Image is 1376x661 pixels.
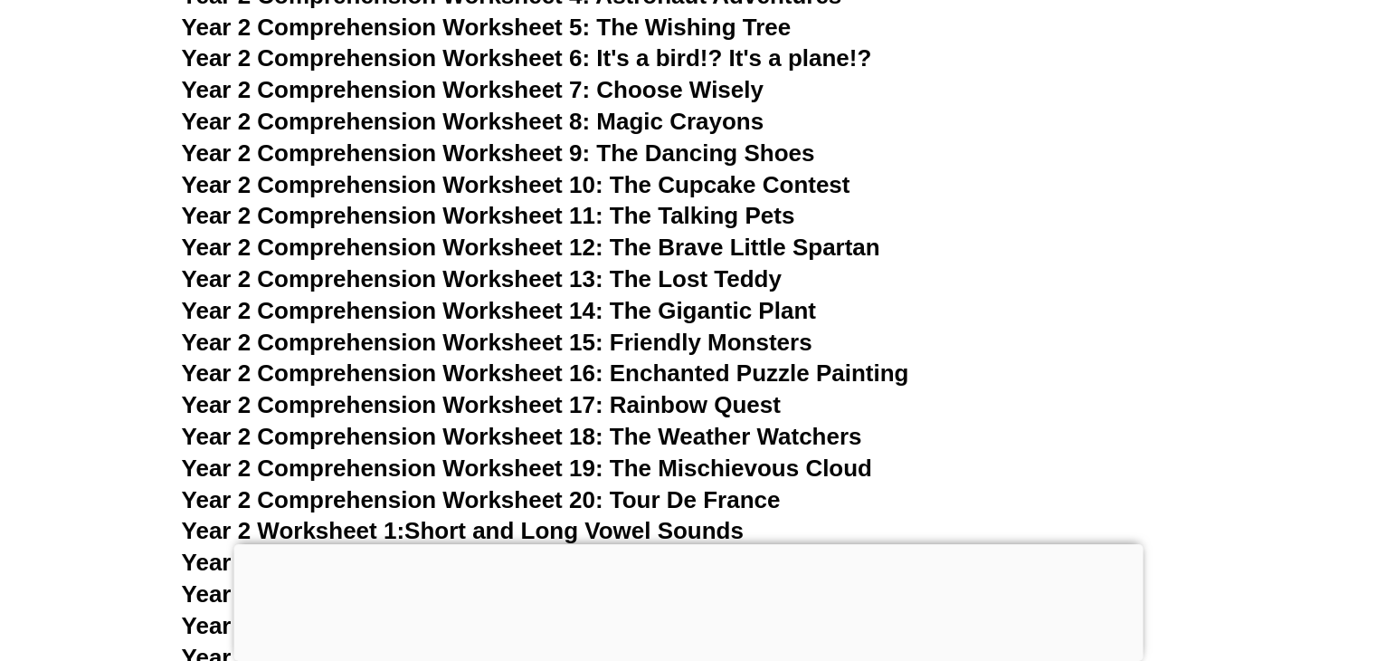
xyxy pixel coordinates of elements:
a: Year 2 Comprehension Worksheet 9: The Dancing Shoes [182,139,815,167]
iframe: Advertisement [233,544,1143,656]
a: Year 2 Comprehension Worksheet 20: Tour De France [182,486,781,513]
a: Year 2 Comprehension Worksheet 19: The Mischievous Cloud [182,455,872,482]
span: Year 2 Worksheet 3: [182,580,405,608]
span: Year 2 Comprehension Worksheet 7: [182,76,591,103]
a: Year 2 Worksheet 2:Plurals [182,549,483,576]
a: Year 2 Comprehension Worksheet 18: The Weather Watchers [182,423,862,450]
a: Year 2 Comprehension Worksheet 5: The Wishing Tree [182,14,792,41]
span: The Wishing Tree [596,14,791,41]
a: Year 2 Worksheet 3:Common Nouns vs. Proper Nouns [182,580,788,608]
a: Year 2 Comprehension Worksheet 16: Enchanted Puzzle Painting [182,359,909,387]
a: Year 2 Comprehension Worksheet 15: Friendly Monsters [182,329,812,356]
a: Year 2 Worksheet 1:Short and Long Vowel Sounds [182,517,744,544]
a: Year 2 Comprehension Worksheet 11: The Talking Pets [182,202,795,229]
a: Year 2 Comprehension Worksheet 13: The Lost Teddy [182,265,782,292]
a: Year 2 Comprehension Worksheet 8: Magic Crayons [182,108,764,135]
a: Year 2 Comprehension Worksheet 10: The Cupcake Contest [182,171,850,198]
a: Year 2 Comprehension Worksheet 17: Rainbow Quest [182,391,781,418]
span: Year 2 Worksheet 1: [182,517,405,544]
a: Year 2 Comprehension Worksheet 14: The Gigantic Plant [182,297,816,324]
span: Choose Wisely [596,76,764,103]
a: Year 2 Worksheet 4:Punctuation [182,612,541,639]
a: Year 2 Comprehension Worksheet 6: It's a bird!? It's a plane!? [182,44,872,72]
span: Year 2 Worksheet 2: [182,549,405,576]
span: Year 2 Comprehension Worksheet 5: [182,14,591,41]
span: Year 2 Worksheet 4: [182,612,405,639]
a: Year 2 Comprehension Worksheet 12: The Brave Little Spartan [182,234,880,261]
a: Year 2 Comprehension Worksheet 7: Choose Wisely [182,76,764,103]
